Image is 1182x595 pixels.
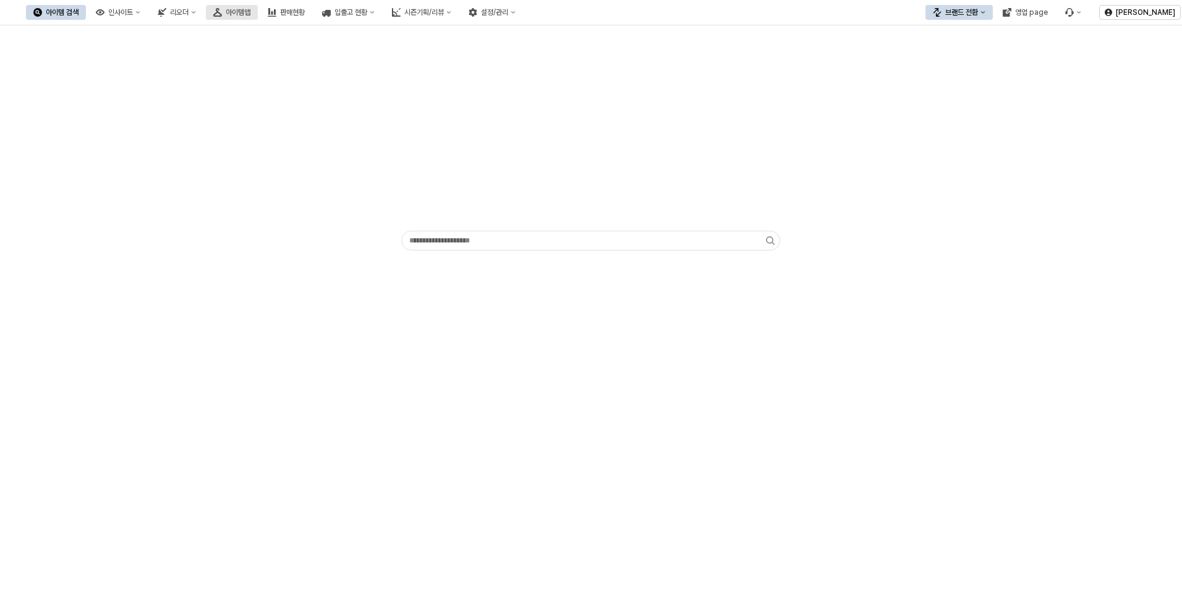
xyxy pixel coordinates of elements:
[481,8,508,17] div: 설정/관리
[1099,5,1181,20] button: [PERSON_NAME]
[1015,8,1048,17] div: 영업 page
[385,5,459,20] button: 시즌기획/리뷰
[945,8,978,17] div: 브랜드 전환
[334,8,367,17] div: 입출고 현황
[1058,5,1089,20] div: Menu item 6
[108,8,133,17] div: 인사이트
[226,8,250,17] div: 아이템맵
[404,8,444,17] div: 시즌기획/리뷰
[206,5,258,20] button: 아이템맵
[26,5,86,20] button: 아이템 검색
[150,5,203,20] button: 리오더
[995,5,1055,20] button: 영업 page
[315,5,382,20] button: 입출고 현황
[88,5,148,20] button: 인사이트
[461,5,523,20] button: 설정/관리
[280,8,305,17] div: 판매현황
[260,5,312,20] button: 판매현황
[170,8,189,17] div: 리오더
[46,8,79,17] div: 아이템 검색
[1116,7,1175,17] p: [PERSON_NAME]
[925,5,993,20] button: 브랜드 전환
